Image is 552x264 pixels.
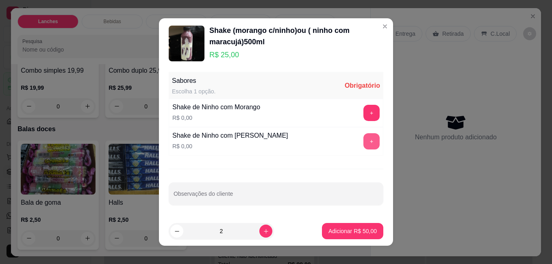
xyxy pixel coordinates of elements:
[345,81,380,91] div: Obrigatório
[363,105,380,121] button: add
[378,20,391,33] button: Close
[363,133,380,149] button: add
[169,26,204,61] img: product-image
[209,25,383,48] div: Shake (morango c/ninho)ou ( ninho com maracujá)500ml
[322,223,383,239] button: Adicionar R$ 50,00
[259,225,272,238] button: increase-product-quantity
[174,193,378,201] input: Observações do cliente
[209,49,383,61] p: R$ 25,00
[172,131,288,141] div: Shake de Ninho com [PERSON_NAME]
[328,227,377,235] p: Adicionar R$ 50,00
[172,102,260,112] div: Shake de Ninho com Morango
[172,87,215,95] div: Escolha 1 opção.
[170,225,183,238] button: decrease-product-quantity
[172,114,260,122] p: R$ 0,00
[172,76,215,86] div: Sabores
[172,142,288,150] p: R$ 0,00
